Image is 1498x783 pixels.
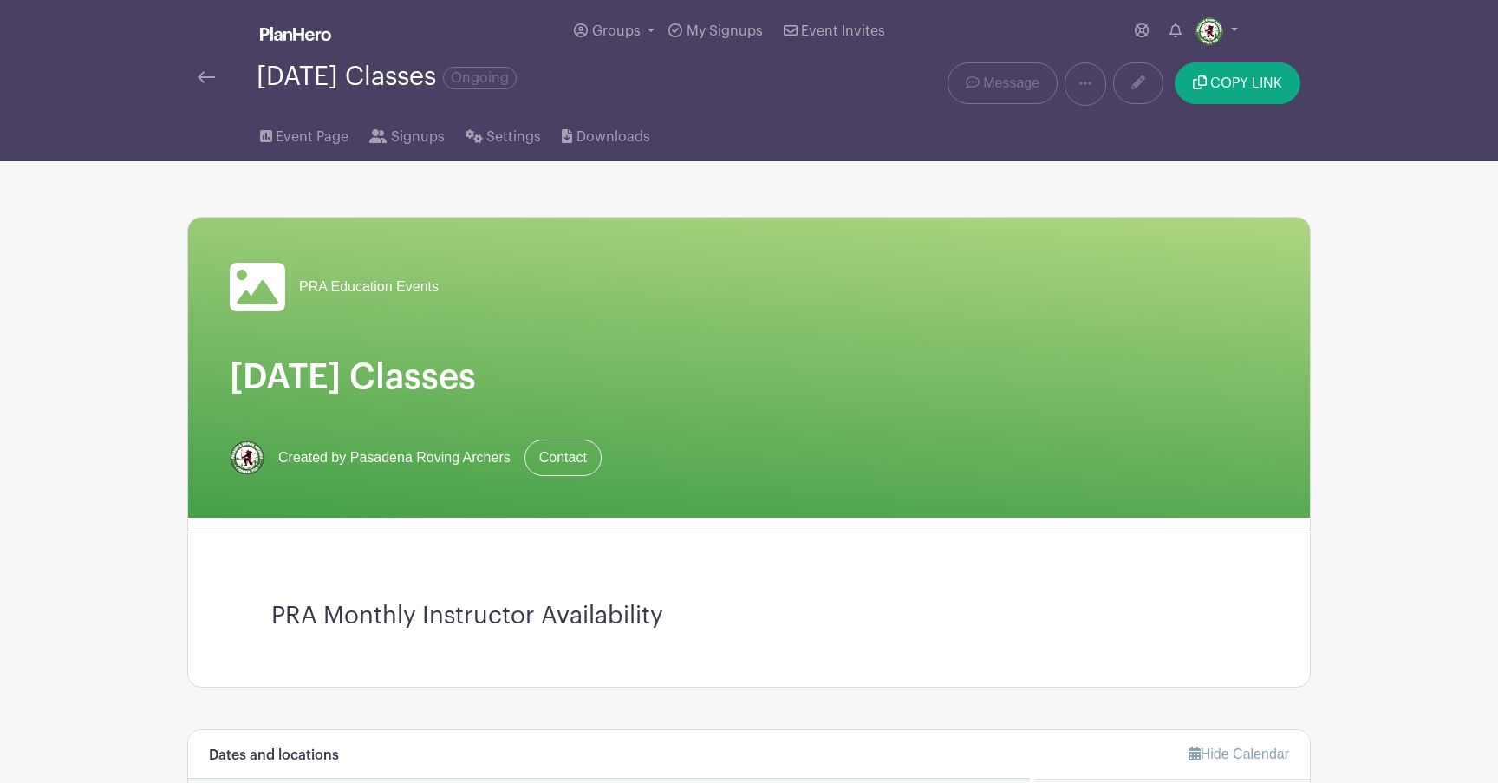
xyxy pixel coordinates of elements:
[257,62,517,91] div: [DATE] Classes
[391,127,445,147] span: Signups
[687,24,763,38] span: My Signups
[271,602,1227,631] h3: PRA Monthly Instructor Availability
[443,67,517,89] span: Ongoing
[230,440,264,475] img: 66f2d46b4c10d30b091a0621_Mask%20group.png
[983,73,1039,94] span: Message
[198,71,215,83] img: back-arrow-29a5d9b10d5bd6ae65dc969a981735edf675c4d7a1fe02e03b50dbd4ba3cdb55.svg
[299,277,439,297] span: PRA Education Events
[276,127,348,147] span: Event Page
[369,106,444,161] a: Signups
[562,106,649,161] a: Downloads
[1189,747,1289,761] a: Hide Calendar
[486,127,541,147] span: Settings
[209,747,339,764] h6: Dates and locations
[1210,76,1282,90] span: COPY LINK
[801,24,885,38] span: Event Invites
[576,127,650,147] span: Downloads
[260,27,331,41] img: logo_white-6c42ec7e38ccf1d336a20a19083b03d10ae64f83f12c07503d8b9e83406b4c7d.svg
[592,24,641,38] span: Groups
[230,356,1268,398] h1: [DATE] Classes
[1175,62,1300,104] button: COPY LINK
[1195,17,1223,45] img: 66f2d46b4c10d30b091a0621_Mask%20group.png
[278,447,511,468] span: Created by Pasadena Roving Archers
[524,440,602,476] a: Contact
[466,106,541,161] a: Settings
[948,62,1058,104] a: Message
[260,106,348,161] a: Event Page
